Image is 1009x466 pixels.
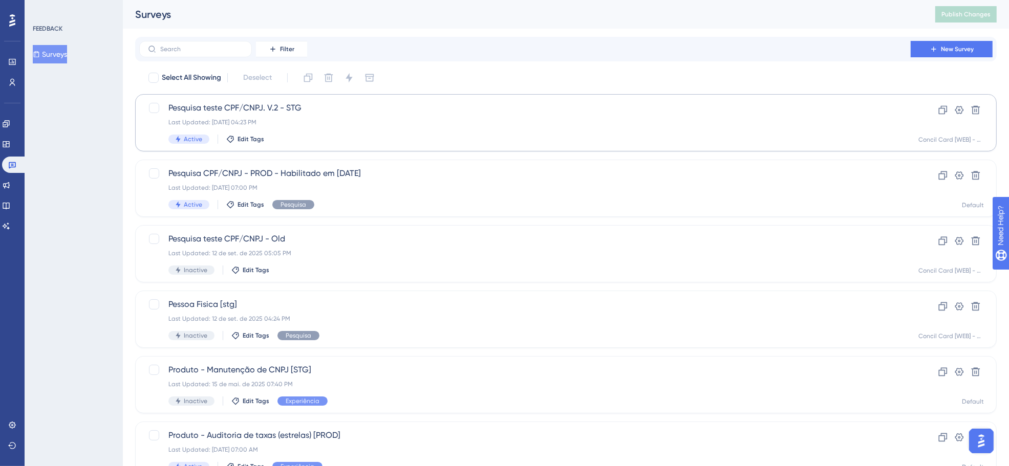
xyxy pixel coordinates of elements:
[168,167,882,180] span: Pesquisa CPF/CNPJ - PROD - Habilitado em [DATE]
[243,72,272,84] span: Deselect
[962,397,984,406] div: Default
[168,102,882,114] span: Pesquisa teste CPF/CNPJ. V.2 - STG
[168,364,882,376] span: Produto - Manutenção de CNPJ [STG]
[280,45,294,53] span: Filter
[918,332,984,340] div: Concil Card [WEB] - STG
[168,118,882,126] div: Last Updated: [DATE] 04:23 PM
[184,135,202,143] span: Active
[168,380,882,388] div: Last Updated: 15 de mai. de 2025 07:40 PM
[162,72,221,84] span: Select All Showing
[941,45,974,53] span: New Survey
[966,426,997,456] iframe: UserGuiding AI Assistant Launcher
[226,135,264,143] button: Edit Tags
[238,135,264,143] span: Edit Tags
[243,331,269,340] span: Edit Tags
[135,7,910,21] div: Surveys
[168,446,882,454] div: Last Updated: [DATE] 07:00 AM
[160,46,243,53] input: Search
[168,249,882,257] div: Last Updated: 12 de set. de 2025 05:05 PM
[231,266,269,274] button: Edit Tags
[234,69,281,87] button: Deselect
[911,41,993,57] button: New Survey
[286,397,319,405] span: Experiência
[281,201,306,209] span: Pesquisa
[243,266,269,274] span: Edit Tags
[231,397,269,405] button: Edit Tags
[238,201,264,209] span: Edit Tags
[184,266,207,274] span: Inactive
[918,267,984,275] div: Concil Card [WEB] - STG
[184,331,207,340] span: Inactive
[256,41,307,57] button: Filter
[226,201,264,209] button: Edit Tags
[231,331,269,340] button: Edit Tags
[168,298,882,310] span: Pessoa Fisica [stg]
[941,10,991,18] span: Publish Changes
[168,233,882,245] span: Pesquisa teste CPF/CNPJ - Old
[184,397,207,405] span: Inactive
[184,201,202,209] span: Active
[33,25,62,33] div: FEEDBACK
[168,184,882,192] div: Last Updated: [DATE] 07:00 PM
[33,45,67,63] button: Surveys
[24,3,64,15] span: Need Help?
[168,429,882,441] span: Produto - Auditoria de taxas (estrelas) [PROD]
[935,6,997,23] button: Publish Changes
[286,331,311,340] span: Pesquisa
[962,201,984,209] div: Default
[918,136,984,144] div: Concil Card [WEB] - STG
[243,397,269,405] span: Edit Tags
[168,315,882,323] div: Last Updated: 12 de set. de 2025 04:24 PM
